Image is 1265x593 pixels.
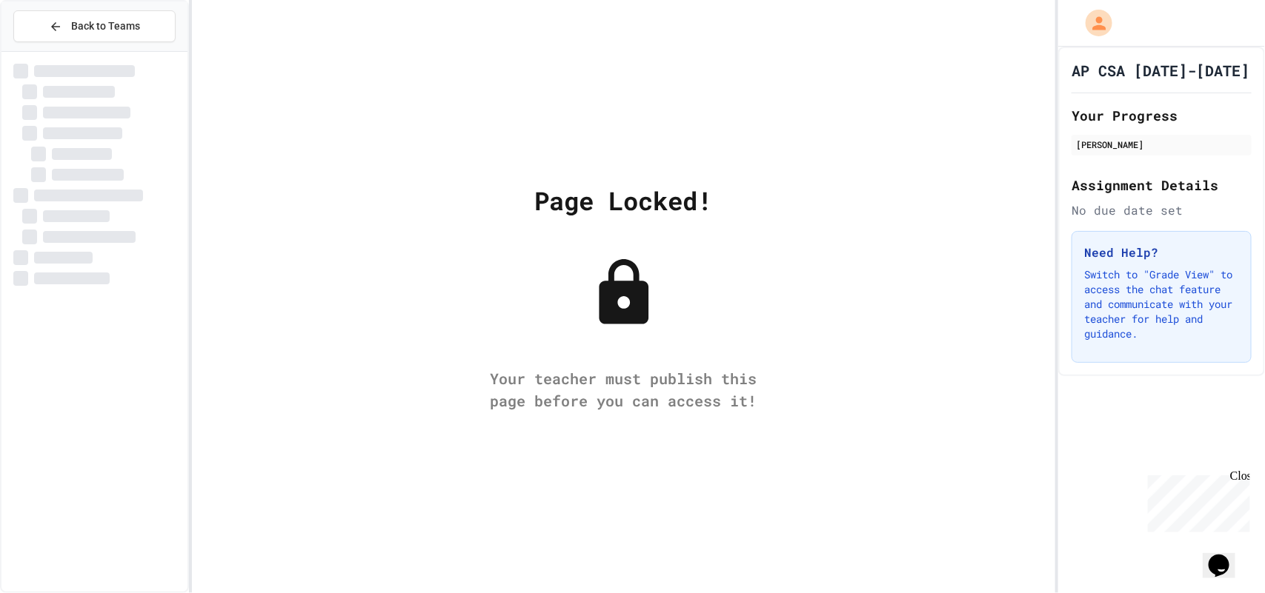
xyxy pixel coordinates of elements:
[6,6,102,94] div: Chat with us now!Close
[1072,175,1252,195] h2: Assignment Details
[476,367,772,412] div: Your teacher must publish this page before you can access it!
[1142,469,1250,532] iframe: chat widget
[535,181,713,219] div: Page Locked!
[1084,267,1239,341] p: Switch to "Grade View" to access the chat feature and communicate with your teacher for help and ...
[1072,201,1252,219] div: No due date set
[1203,534,1250,578] iframe: chat widget
[13,10,176,42] button: Back to Teams
[1070,6,1116,40] div: My Account
[1072,60,1249,81] h1: AP CSA [DATE]-[DATE]
[1076,138,1247,151] div: [PERSON_NAME]
[71,19,140,34] span: Back to Teams
[1084,244,1239,261] h3: Need Help?
[1072,105,1252,126] h2: Your Progress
